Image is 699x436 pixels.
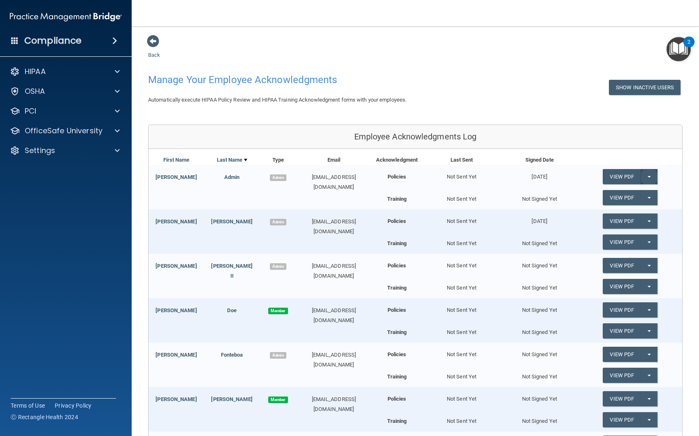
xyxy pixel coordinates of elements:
div: Not Signed Yet [501,343,578,359]
div: 2 [687,42,690,53]
div: [EMAIL_ADDRESS][DOMAIN_NAME] [297,350,371,370]
span: Automatically execute HIPAA Policy Review and HIPAA Training Acknowledgment forms with your emplo... [148,97,406,103]
div: Not Signed Yet [501,190,578,204]
a: Last Name [217,155,247,165]
a: OSHA [10,86,120,96]
p: HIPAA [25,67,46,77]
img: PMB logo [10,9,122,25]
a: [PERSON_NAME] [211,396,252,402]
p: PCI [25,106,36,116]
a: Terms of Use [11,401,45,410]
div: Not Signed Yet [501,323,578,337]
div: Email [297,155,371,165]
b: Training [387,285,407,291]
a: [PERSON_NAME] [156,352,197,358]
p: OSHA [25,86,45,96]
div: Not Signed Yet [501,368,578,382]
div: Not Sent Yet [423,279,501,293]
b: Policies [388,262,406,269]
div: Not Sent Yet [423,387,501,404]
b: Policies [388,218,406,224]
a: [PERSON_NAME] [156,174,197,180]
b: Training [387,240,407,246]
a: Admin [224,174,240,180]
div: Signed Date [501,155,578,165]
div: Employee Acknowledgments Log [149,125,682,149]
div: Not Sent Yet [423,323,501,337]
a: [PERSON_NAME] [211,218,252,225]
div: Not Sent Yet [423,412,501,426]
a: View PDF [603,279,641,294]
div: Not Sent Yet [423,254,501,271]
b: Policies [388,307,406,313]
p: Settings [25,146,55,155]
div: Not Signed Yet [501,412,578,426]
a: View PDF [603,412,641,427]
div: [EMAIL_ADDRESS][DOMAIN_NAME] [297,306,371,325]
a: Doe [227,307,236,313]
span: Member [268,397,288,403]
h4: Manage Your Employee Acknowledgments [148,74,455,85]
a: View PDF [603,302,641,318]
div: Last Sent [423,155,501,165]
div: Not Sent Yet [423,209,501,226]
b: Training [387,329,407,335]
span: Admin [270,263,286,270]
a: PCI [10,106,120,116]
a: Fonteboa [221,352,243,358]
div: [EMAIL_ADDRESS][DOMAIN_NAME] [297,394,371,414]
a: View PDF [603,347,641,362]
a: View PDF [603,391,641,406]
div: [DATE] [501,209,578,226]
div: Not Signed Yet [501,387,578,404]
span: Ⓒ Rectangle Health 2024 [11,413,78,421]
b: Policies [388,396,406,402]
a: [PERSON_NAME] [156,307,197,313]
div: Not Signed Yet [501,279,578,293]
a: [PERSON_NAME] [156,396,197,402]
span: Admin [270,352,286,359]
div: [DATE] [501,165,578,182]
span: Admin [270,174,286,181]
a: Privacy Policy [55,401,92,410]
a: Settings [10,146,120,155]
div: Acknowledgment [371,155,423,165]
a: View PDF [603,213,641,229]
a: First Name [163,155,190,165]
div: Not Sent Yet [423,190,501,204]
h4: Compliance [24,35,81,46]
div: Not Sent Yet [423,298,501,315]
button: Show Inactive Users [609,80,680,95]
button: Open Resource Center, 2 new notifications [666,37,691,61]
div: Not Signed Yet [501,298,578,315]
span: Member [268,308,288,314]
a: [PERSON_NAME] [156,263,197,269]
div: Not Signed Yet [501,254,578,271]
a: View PDF [603,323,641,339]
div: [EMAIL_ADDRESS][DOMAIN_NAME] [297,172,371,192]
div: Not Sent Yet [423,234,501,248]
a: HIPAA [10,67,120,77]
a: View PDF [603,368,641,383]
p: OfficeSafe University [25,126,102,136]
a: View PDF [603,234,641,250]
b: Training [387,196,407,202]
div: Type [260,155,297,165]
a: View PDF [603,258,641,273]
span: Admin [270,219,286,225]
div: Not Sent Yet [423,165,501,182]
a: [PERSON_NAME] II [211,263,252,279]
a: [PERSON_NAME] [156,218,197,225]
div: [EMAIL_ADDRESS][DOMAIN_NAME] [297,261,371,281]
div: [EMAIL_ADDRESS][DOMAIN_NAME] [297,217,371,237]
a: View PDF [603,169,641,184]
b: Policies [388,351,406,357]
a: View PDF [603,190,641,205]
b: Training [387,418,407,424]
a: Back [148,42,160,58]
b: Training [387,373,407,380]
a: OfficeSafe University [10,126,120,136]
div: Not Signed Yet [501,234,578,248]
div: Not Sent Yet [423,343,501,359]
b: Policies [388,174,406,180]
